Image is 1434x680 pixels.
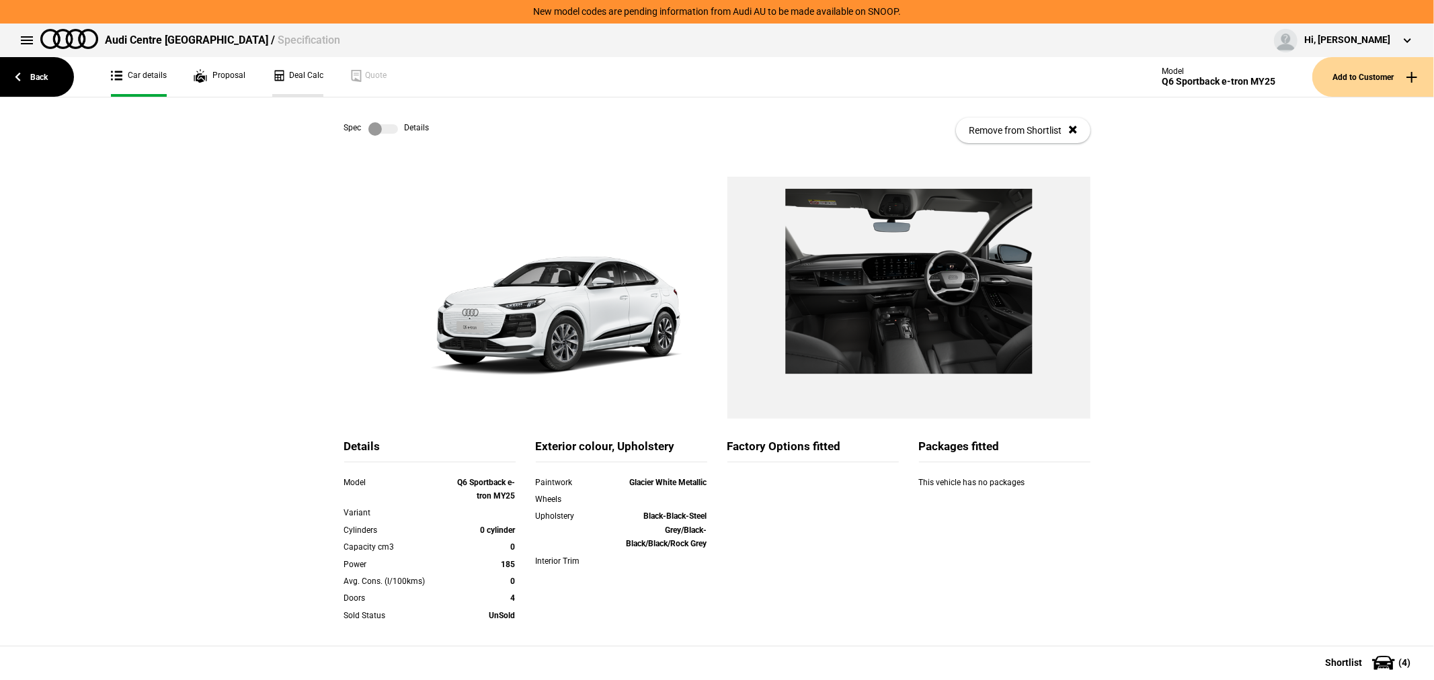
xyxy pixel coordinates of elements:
[536,509,604,523] div: Upholstery
[1305,646,1434,679] button: Shortlist(4)
[536,554,604,568] div: Interior Trim
[1162,76,1275,87] div: Q6 Sportback e-tron MY25
[919,476,1090,503] div: This vehicle has no packages
[511,593,516,603] strong: 4
[1304,34,1390,47] div: Hi, [PERSON_NAME]
[111,57,167,97] a: Car details
[1398,658,1410,667] span: ( 4 )
[502,560,516,569] strong: 185
[511,542,516,552] strong: 0
[105,33,340,48] div: Audi Centre [GEOGRAPHIC_DATA] /
[272,57,323,97] a: Deal Calc
[489,611,516,620] strong: UnSold
[344,506,447,519] div: Variant
[40,29,98,49] img: audi.png
[956,118,1090,143] button: Remove from Shortlist
[536,439,707,462] div: Exterior colour, Upholstery
[344,122,430,136] div: Spec Details
[727,439,899,462] div: Factory Options fitted
[511,577,516,586] strong: 0
[344,523,447,537] div: Cylinders
[344,591,447,605] div: Doors
[344,609,447,622] div: Sold Status
[344,558,447,571] div: Power
[458,478,516,501] strong: Q6 Sportback e-tron MY25
[630,478,707,487] strong: Glacier White Metallic
[481,525,516,535] strong: 0 cylinder
[1162,67,1275,76] div: Model
[1312,57,1434,97] button: Add to Customer
[627,511,707,548] strong: Black-Black-Steel Grey/Black-Black/Black/Rock Grey
[344,540,447,554] div: Capacity cm3
[536,493,604,506] div: Wheels
[1325,658,1362,667] span: Shortlist
[278,34,340,46] span: Specification
[344,575,447,588] div: Avg. Cons. (l/100kms)
[919,439,1090,462] div: Packages fitted
[194,57,245,97] a: Proposal
[344,439,516,462] div: Details
[536,476,604,489] div: Paintwork
[344,476,447,489] div: Model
